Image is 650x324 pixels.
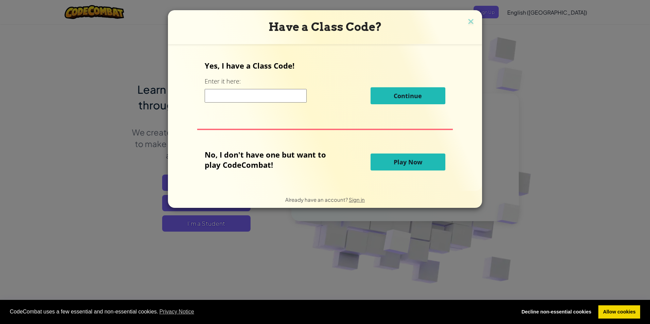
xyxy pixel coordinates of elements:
img: close icon [466,17,475,27]
span: Play Now [394,158,422,166]
p: No, I don't have one but want to play CodeCombat! [205,149,336,170]
a: Sign in [349,196,365,203]
span: Continue [394,92,422,100]
span: CodeCombat uses a few essential and non-essential cookies. [10,307,512,317]
span: Have a Class Code? [269,20,382,34]
span: Already have an account? [285,196,349,203]
button: Play Now [371,154,445,170]
a: learn more about cookies [158,307,195,317]
p: Yes, I have a Class Code! [205,60,445,71]
a: allow cookies [598,305,640,319]
label: Enter it here: [205,77,241,86]
a: deny cookies [517,305,596,319]
button: Continue [371,87,445,104]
